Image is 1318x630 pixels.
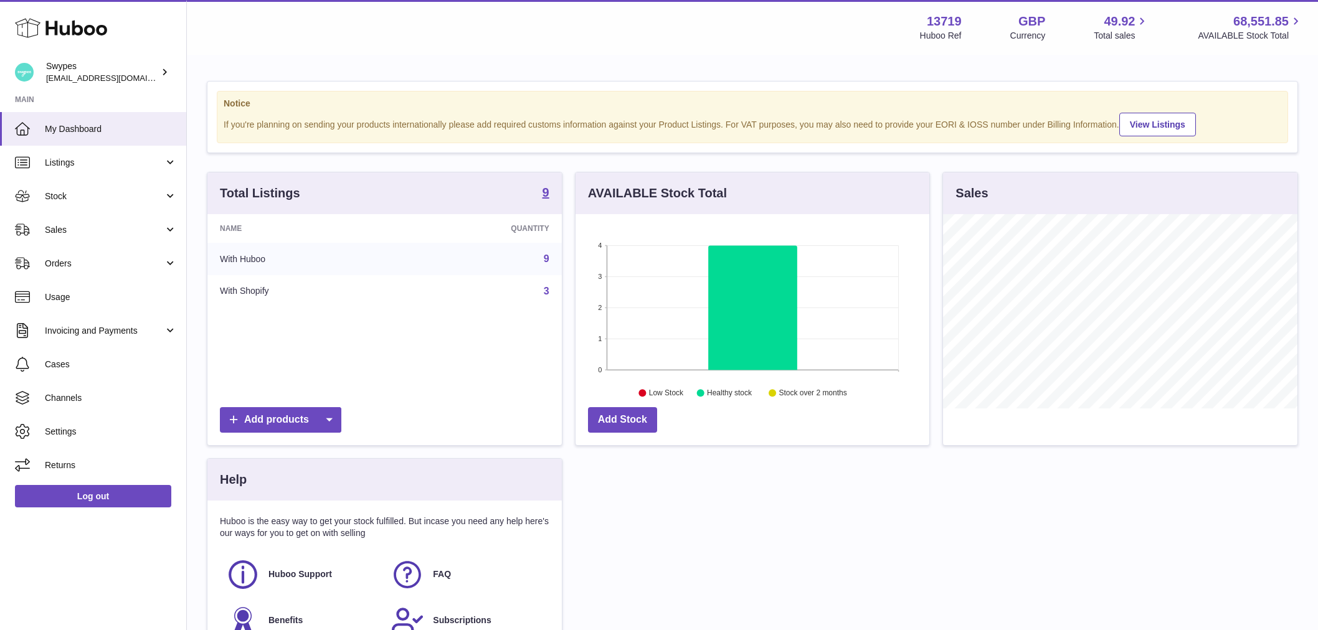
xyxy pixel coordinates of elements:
[1010,30,1046,42] div: Currency
[45,392,177,404] span: Channels
[1094,13,1149,42] a: 49.92 Total sales
[598,335,602,342] text: 1
[598,366,602,374] text: 0
[1119,113,1196,136] a: View Listings
[544,286,549,296] a: 3
[45,459,177,471] span: Returns
[433,568,451,580] span: FAQ
[649,389,684,398] text: Low Stock
[1018,13,1045,30] strong: GBP
[598,304,602,311] text: 2
[45,426,177,438] span: Settings
[224,98,1281,110] strong: Notice
[268,614,303,626] span: Benefits
[220,185,300,202] h3: Total Listings
[207,243,399,275] td: With Huboo
[220,515,549,539] p: Huboo is the easy way to get your stock fulfilled. But incase you need any help here's our ways f...
[588,407,657,433] a: Add Stock
[588,185,727,202] h3: AVAILABLE Stock Total
[45,359,177,370] span: Cases
[391,558,543,591] a: FAQ
[399,214,562,243] th: Quantity
[707,389,752,398] text: Healthy stock
[433,614,491,626] span: Subscriptions
[779,389,846,398] text: Stock over 2 months
[15,63,34,82] img: internalAdmin-13719@internal.huboo.com
[45,123,177,135] span: My Dashboard
[226,558,378,591] a: Huboo Support
[45,325,164,337] span: Invoicing and Payments
[955,185,988,202] h3: Sales
[46,73,183,83] span: [EMAIL_ADDRESS][DOMAIN_NAME]
[45,157,164,169] span: Listings
[224,111,1281,136] div: If you're planning on sending your products internationally please add required customs informati...
[920,30,962,42] div: Huboo Ref
[1094,30,1149,42] span: Total sales
[45,258,164,270] span: Orders
[1198,13,1303,42] a: 68,551.85 AVAILABLE Stock Total
[927,13,962,30] strong: 13719
[268,568,332,580] span: Huboo Support
[220,407,341,433] a: Add products
[1104,13,1135,30] span: 49.92
[543,186,549,201] a: 9
[598,273,602,280] text: 3
[45,224,164,236] span: Sales
[207,214,399,243] th: Name
[15,485,171,507] a: Log out
[544,253,549,264] a: 9
[598,242,602,249] text: 4
[1233,13,1289,30] span: 68,551.85
[45,190,164,202] span: Stock
[1198,30,1303,42] span: AVAILABLE Stock Total
[46,60,158,84] div: Swypes
[543,186,549,199] strong: 9
[45,291,177,303] span: Usage
[220,471,247,488] h3: Help
[207,275,399,308] td: With Shopify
